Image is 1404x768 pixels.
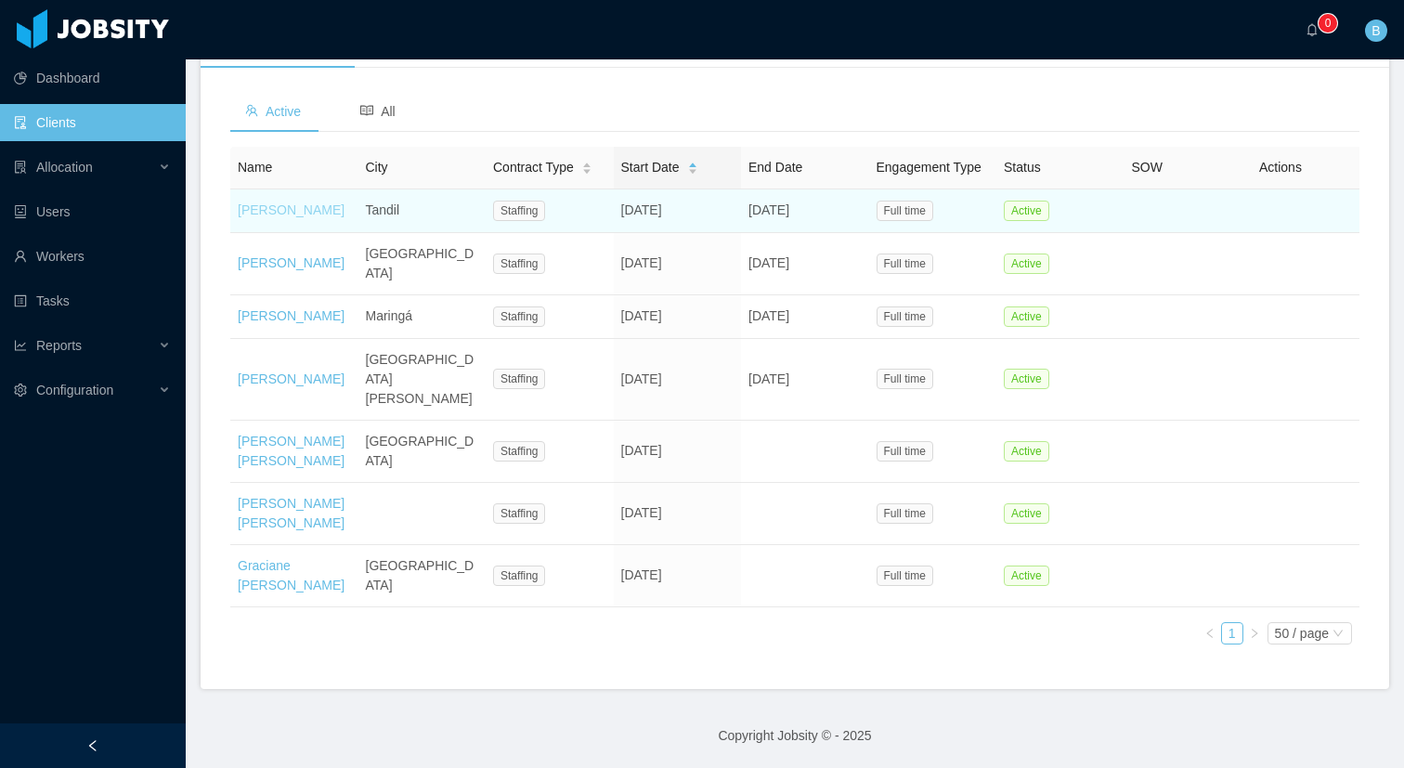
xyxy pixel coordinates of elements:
[245,104,301,119] span: Active
[1332,628,1344,641] i: icon: down
[877,254,933,274] span: Full time
[877,306,933,327] span: Full time
[238,255,344,270] a: [PERSON_NAME]
[36,338,82,353] span: Reports
[877,160,981,175] span: Engagement Type
[1004,503,1049,524] span: Active
[186,704,1404,768] footer: Copyright Jobsity © - 2025
[238,371,344,386] a: [PERSON_NAME]
[1249,628,1260,639] i: icon: right
[14,161,27,174] i: icon: solution
[687,160,698,173] div: Sort
[1004,254,1049,274] span: Active
[238,434,344,468] a: [PERSON_NAME] [PERSON_NAME]
[358,339,487,421] td: [GEOGRAPHIC_DATA][PERSON_NAME]
[358,189,487,233] td: Tandil
[614,339,742,421] td: [DATE]
[14,59,171,97] a: icon: pie-chartDashboard
[493,441,545,462] span: Staffing
[358,421,487,483] td: [GEOGRAPHIC_DATA]
[581,160,592,173] div: Sort
[1004,306,1049,327] span: Active
[14,282,171,319] a: icon: profileTasks
[238,202,344,217] a: [PERSON_NAME]
[360,104,373,117] i: icon: read
[366,160,388,175] span: City
[360,104,396,119] span: All
[877,441,933,462] span: Full time
[614,483,742,545] td: [DATE]
[1132,160,1163,175] span: SOW
[358,295,487,339] td: Maringá
[1371,20,1380,42] span: B
[1222,623,1242,644] a: 1
[358,545,487,607] td: [GEOGRAPHIC_DATA]
[493,201,545,221] span: Staffing
[614,295,742,339] td: [DATE]
[238,496,344,530] a: [PERSON_NAME] [PERSON_NAME]
[877,503,933,524] span: Full time
[493,566,545,586] span: Staffing
[1004,369,1049,389] span: Active
[1004,566,1049,586] span: Active
[1004,441,1049,462] span: Active
[621,158,680,177] span: Start Date
[877,369,933,389] span: Full time
[36,383,113,397] span: Configuration
[358,233,487,295] td: [GEOGRAPHIC_DATA]
[238,160,272,175] span: Name
[14,238,171,275] a: icon: userWorkers
[14,384,27,397] i: icon: setting
[741,295,869,339] td: [DATE]
[1319,14,1337,33] sup: 0
[614,545,742,607] td: [DATE]
[493,254,545,274] span: Staffing
[14,104,171,141] a: icon: auditClients
[741,339,869,421] td: [DATE]
[748,160,802,175] span: End Date
[741,233,869,295] td: [DATE]
[581,167,591,173] i: icon: caret-down
[14,193,171,230] a: icon: robotUsers
[493,158,574,177] span: Contract Type
[687,167,697,173] i: icon: caret-down
[36,160,93,175] span: Allocation
[1221,622,1243,644] li: 1
[614,421,742,483] td: [DATE]
[614,233,742,295] td: [DATE]
[1204,628,1215,639] i: icon: left
[581,160,591,165] i: icon: caret-up
[614,189,742,233] td: [DATE]
[14,339,27,352] i: icon: line-chart
[493,503,545,524] span: Staffing
[493,306,545,327] span: Staffing
[1275,623,1329,644] div: 50 / page
[1243,622,1266,644] li: Next Page
[493,369,545,389] span: Staffing
[741,189,869,233] td: [DATE]
[1306,23,1319,36] i: icon: bell
[238,308,344,323] a: [PERSON_NAME]
[687,160,697,165] i: icon: caret-up
[238,558,344,592] a: Graciane [PERSON_NAME]
[877,201,933,221] span: Full time
[1199,622,1221,644] li: Previous Page
[1004,160,1041,175] span: Status
[877,566,933,586] span: Full time
[1259,160,1302,175] span: Actions
[1004,201,1049,221] span: Active
[245,104,258,117] i: icon: team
